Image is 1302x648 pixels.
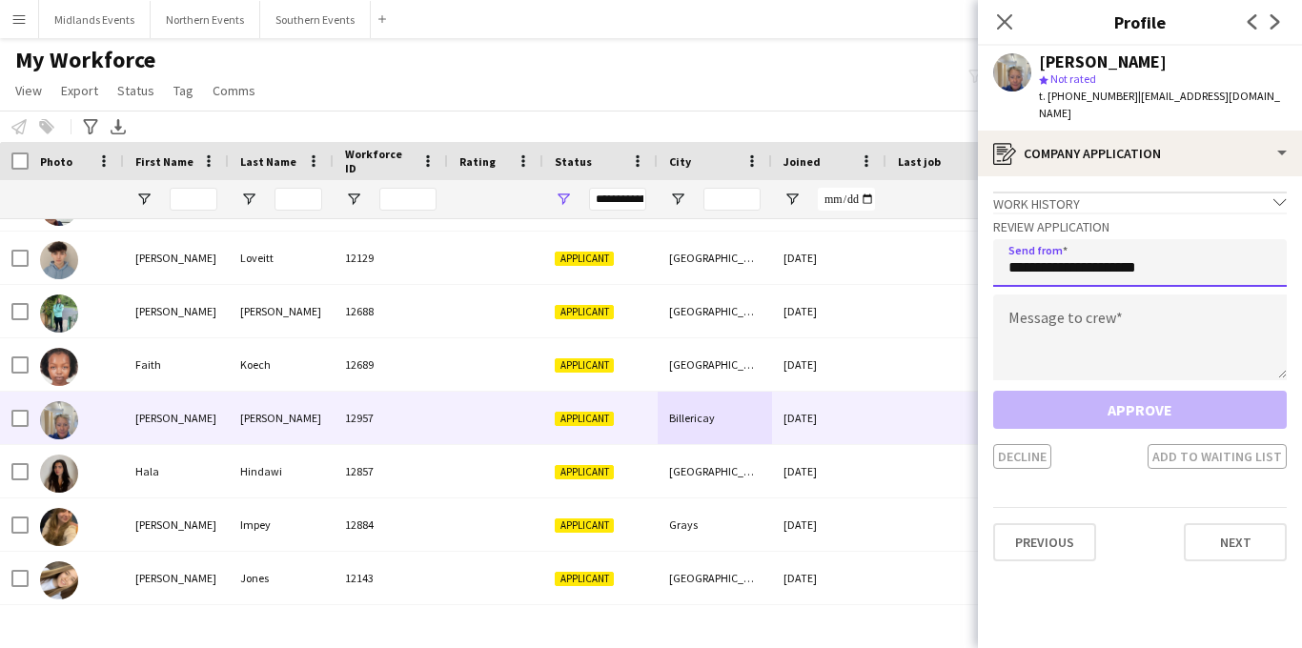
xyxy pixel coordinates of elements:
[40,561,78,599] img: Hannah Jones
[166,78,201,103] a: Tag
[170,188,217,211] input: First Name Filter Input
[555,518,614,533] span: Applicant
[135,154,193,169] span: First Name
[61,82,98,99] span: Export
[213,82,255,99] span: Comms
[1039,89,1138,103] span: t. [PHONE_NUMBER]
[117,82,154,99] span: Status
[124,445,229,497] div: Hala
[658,285,772,337] div: [GEOGRAPHIC_DATA]
[1050,71,1096,86] span: Not rated
[229,445,334,497] div: Hindawi
[669,154,691,169] span: City
[124,498,229,551] div: [PERSON_NAME]
[334,232,448,284] div: 12129
[205,78,263,103] a: Comms
[783,191,801,208] button: Open Filter Menu
[229,232,334,284] div: Loveitt
[334,498,448,551] div: 12884
[898,154,941,169] span: Last job
[555,252,614,266] span: Applicant
[40,241,78,279] img: Ethan Loveitt
[8,78,50,103] a: View
[658,392,772,444] div: Billericay
[993,192,1287,213] div: Work history
[229,498,334,551] div: Impey
[555,358,614,373] span: Applicant
[345,147,414,175] span: Workforce ID
[978,131,1302,176] div: Company application
[783,154,821,169] span: Joined
[124,232,229,284] div: [PERSON_NAME]
[124,285,229,337] div: [PERSON_NAME]
[379,188,437,211] input: Workforce ID Filter Input
[818,188,875,211] input: Joined Filter Input
[173,82,193,99] span: Tag
[669,191,686,208] button: Open Filter Menu
[275,188,322,211] input: Last Name Filter Input
[229,552,334,604] div: Jones
[124,552,229,604] div: [PERSON_NAME]
[345,191,362,208] button: Open Filter Menu
[658,498,772,551] div: Grays
[658,445,772,497] div: [GEOGRAPHIC_DATA]
[459,154,496,169] span: Rating
[772,445,886,497] div: [DATE]
[1039,53,1167,71] div: [PERSON_NAME]
[334,392,448,444] div: 12957
[772,392,886,444] div: [DATE]
[993,218,1287,235] h3: Review Application
[772,338,886,391] div: [DATE]
[15,46,155,74] span: My Workforce
[658,552,772,604] div: [GEOGRAPHIC_DATA]
[555,465,614,479] span: Applicant
[555,305,614,319] span: Applicant
[151,1,260,38] button: Northern Events
[40,348,78,386] img: Faith Koech
[39,1,151,38] button: Midlands Events
[53,78,106,103] a: Export
[40,294,78,333] img: Fabio Gomes
[772,285,886,337] div: [DATE]
[772,498,886,551] div: [DATE]
[1039,89,1280,120] span: | [EMAIL_ADDRESS][DOMAIN_NAME]
[124,392,229,444] div: [PERSON_NAME]
[40,508,78,546] img: Hannah Impey
[703,188,761,211] input: City Filter Input
[334,285,448,337] div: 12688
[555,412,614,426] span: Applicant
[229,285,334,337] div: [PERSON_NAME]
[334,445,448,497] div: 12857
[229,338,334,391] div: Koech
[107,115,130,138] app-action-btn: Export XLSX
[260,1,371,38] button: Southern Events
[40,455,78,493] img: Hala Hindawi
[135,191,153,208] button: Open Filter Menu
[240,154,296,169] span: Last Name
[124,338,229,391] div: Faith
[555,154,592,169] span: Status
[555,191,572,208] button: Open Filter Menu
[1184,523,1287,561] button: Next
[555,572,614,586] span: Applicant
[110,78,162,103] a: Status
[229,392,334,444] div: [PERSON_NAME]
[79,115,102,138] app-action-btn: Advanced filters
[772,552,886,604] div: [DATE]
[40,154,72,169] span: Photo
[658,338,772,391] div: [GEOGRAPHIC_DATA]
[334,338,448,391] div: 12689
[993,523,1096,561] button: Previous
[772,232,886,284] div: [DATE]
[334,552,448,604] div: 12143
[15,82,42,99] span: View
[240,191,257,208] button: Open Filter Menu
[40,401,78,439] img: Geraldine Howard
[978,10,1302,34] h3: Profile
[658,232,772,284] div: [GEOGRAPHIC_DATA]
